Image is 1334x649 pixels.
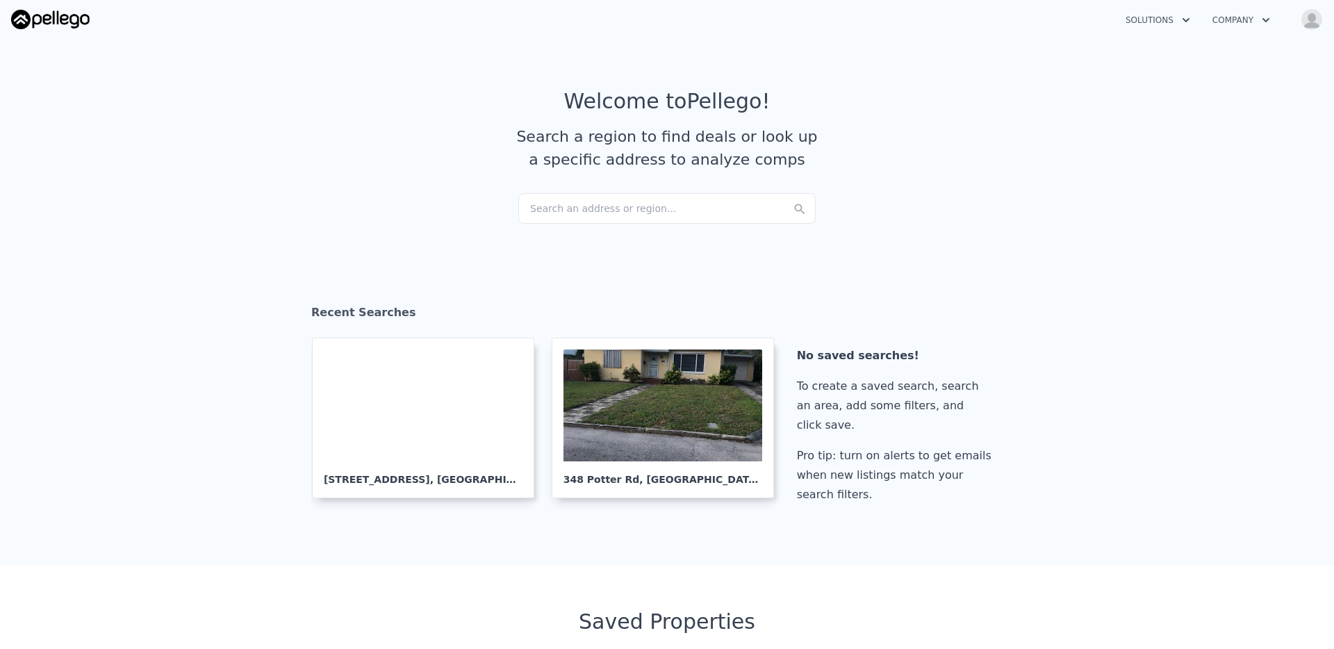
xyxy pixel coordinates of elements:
[311,609,1023,634] div: Saved Properties
[11,10,90,29] img: Pellego
[1301,8,1323,31] img: avatar
[1201,8,1281,33] button: Company
[797,346,997,365] div: No saved searches!
[324,461,522,486] div: [STREET_ADDRESS] , [GEOGRAPHIC_DATA]
[563,461,762,486] div: 348 Potter Rd , [GEOGRAPHIC_DATA]
[518,193,816,224] div: Search an address or region...
[564,89,771,114] div: Welcome to Pellego !
[311,293,1023,338] div: Recent Searches
[797,377,997,435] div: To create a saved search, search an area, add some filters, and click save.
[312,338,545,498] a: [STREET_ADDRESS], [GEOGRAPHIC_DATA]
[511,125,823,171] div: Search a region to find deals or look up a specific address to analyze comps
[552,338,785,498] a: 348 Potter Rd, [GEOGRAPHIC_DATA],FL 33405
[760,474,814,485] span: , FL 33405
[1114,8,1201,33] button: Solutions
[797,446,997,504] div: Pro tip: turn on alerts to get emails when new listings match your search filters.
